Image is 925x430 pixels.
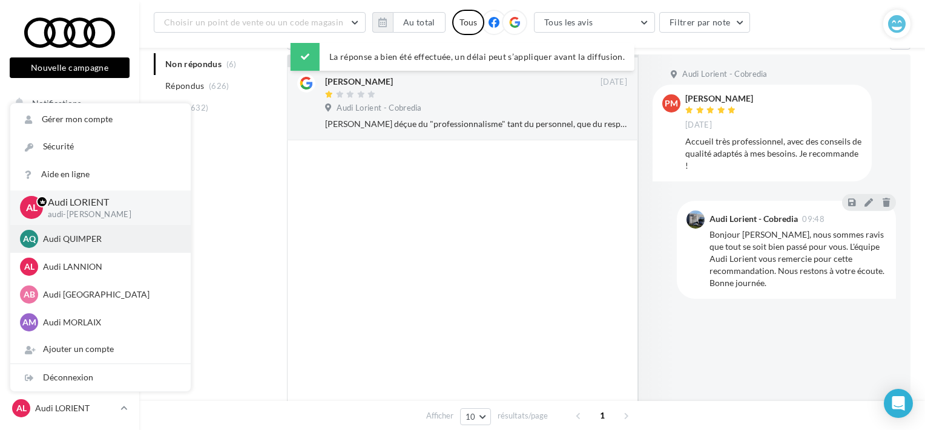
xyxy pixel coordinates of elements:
[659,12,751,33] button: Filtrer par note
[10,161,191,188] a: Aide en ligne
[24,288,35,301] span: AB
[685,120,712,131] span: [DATE]
[10,364,191,391] div: Déconnexion
[43,233,176,245] p: Audi QUIMPER
[709,215,798,223] div: Audi Lorient - Cobredia
[337,103,421,114] span: Audi Lorient - Cobredia
[7,272,132,308] a: PLV et print personnalisable
[288,57,340,67] div: ignoré
[32,98,81,108] span: Notifications
[35,402,116,414] p: Audi LORIENT
[601,77,627,88] span: [DATE]
[43,316,176,328] p: Audi MORLAIX
[884,389,913,418] div: Open Intercom Messenger
[43,288,176,301] p: Audi [GEOGRAPHIC_DATA]
[22,316,36,328] span: AM
[393,12,446,33] button: Au total
[10,133,191,160] a: Sécurité
[685,94,753,103] div: [PERSON_NAME]
[325,118,627,130] div: [PERSON_NAME] déçue du "professionnalisme" tant du personnel, que du responsable pour une marque ...
[10,106,191,133] a: Gérer mon compte
[7,212,132,238] a: Campagnes
[165,80,205,92] span: Répondus
[7,182,132,207] a: Visibilité en ligne
[7,121,132,146] a: Opérations
[534,12,655,33] button: Tous les avis
[325,76,393,88] div: [PERSON_NAME]
[7,242,132,267] a: Médiathèque
[24,261,35,273] span: AL
[209,81,229,91] span: (626)
[10,57,130,78] button: Nouvelle campagne
[7,91,127,116] button: Notifications
[372,12,446,33] button: Au total
[665,97,678,109] span: PM
[16,402,27,414] span: AL
[164,17,343,27] span: Choisir un point de vente ou un code magasin
[426,410,453,422] span: Afficher
[685,135,862,172] div: Accueil très professionnel, avec des conseils de qualité adaptés à mes besoins. Je recommande !
[460,408,491,425] button: 10
[7,151,132,177] a: Boîte de réception30
[165,102,183,114] span: Tous
[23,233,36,245] span: AQ
[10,336,191,363] div: Ajouter un compte
[48,209,171,220] p: audi-[PERSON_NAME]
[682,69,767,80] span: Audi Lorient - Cobredia
[291,43,634,71] div: La réponse a bien été effectuée, un délai peut s’appliquer avant la diffusion.
[466,412,476,422] span: 10
[544,17,593,27] span: Tous les avis
[802,215,825,223] span: 09:48
[43,261,176,273] p: Audi LANNION
[452,10,484,35] div: Tous
[593,406,612,425] span: 1
[10,397,130,420] a: AL Audi LORIENT
[188,103,209,112] span: (632)
[48,195,171,209] p: Audi LORIENT
[498,410,548,422] span: résultats/page
[709,229,886,289] div: Bonjour [PERSON_NAME], nous sommes ravis que tout se soit bien passé pour vous. L'équipe Audi Lor...
[154,12,366,33] button: Choisir un point de vente ou un code magasin
[26,201,38,215] span: AL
